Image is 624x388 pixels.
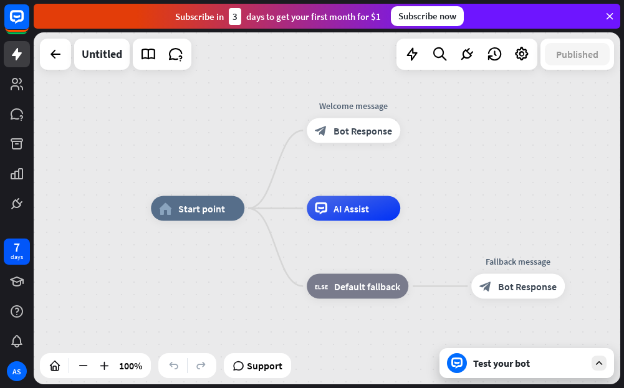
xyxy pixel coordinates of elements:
[545,43,610,65] button: Published
[391,6,464,26] div: Subscribe now
[14,242,20,253] div: 7
[473,357,585,369] div: Test your bot
[11,253,23,262] div: days
[10,5,47,42] button: Open LiveChat chat widget
[334,125,392,137] span: Bot Response
[159,202,172,215] i: home_2
[4,239,30,265] a: 7 days
[115,356,146,376] div: 100%
[498,280,557,293] span: Bot Response
[334,202,369,215] span: AI Assist
[315,280,328,293] i: block_fallback
[7,361,27,381] div: AS
[175,8,381,25] div: Subscribe in days to get your first month for $1
[334,280,400,293] span: Default fallback
[462,255,574,268] div: Fallback message
[297,100,410,112] div: Welcome message
[178,202,225,215] span: Start point
[229,8,241,25] div: 3
[82,39,122,70] div: Untitled
[479,280,492,293] i: block_bot_response
[315,125,327,137] i: block_bot_response
[247,356,282,376] span: Support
